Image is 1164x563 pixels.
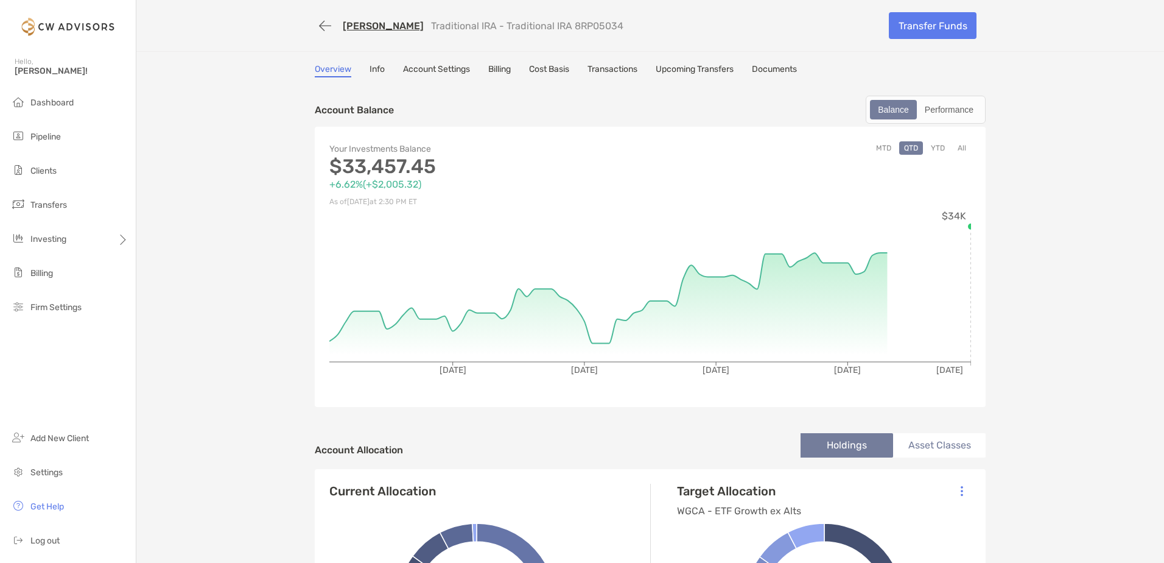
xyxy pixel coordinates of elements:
a: Cost Basis [529,64,569,77]
img: clients icon [11,163,26,177]
span: Clients [30,166,57,176]
img: firm-settings icon [11,299,26,314]
p: +6.62% ( +$2,005.32 ) [329,177,650,192]
p: As of [DATE] at 2:30 PM ET [329,194,650,210]
h4: Current Allocation [329,484,436,498]
span: Billing [30,268,53,278]
a: Info [370,64,385,77]
span: Dashboard [30,97,74,108]
div: Balance [871,101,916,118]
h4: Target Allocation [677,484,801,498]
a: Transfer Funds [889,12,976,39]
p: Your Investments Balance [329,141,650,157]
span: [PERSON_NAME]! [15,66,128,76]
tspan: [DATE] [834,365,861,375]
a: Billing [488,64,511,77]
tspan: $34K [942,210,966,222]
img: settings icon [11,464,26,479]
span: Log out [30,536,60,546]
img: billing icon [11,265,26,280]
div: Performance [918,101,980,118]
a: Transactions [587,64,637,77]
a: Upcoming Transfers [656,64,734,77]
tspan: [DATE] [571,365,598,375]
span: Add New Client [30,433,89,444]
img: dashboard icon [11,94,26,109]
img: Icon List Menu [961,486,963,497]
span: Transfers [30,200,67,210]
img: get-help icon [11,498,26,513]
button: QTD [899,141,923,155]
a: [PERSON_NAME] [343,20,424,32]
button: All [953,141,971,155]
div: segmented control [866,96,986,124]
li: Asset Classes [893,433,986,458]
tspan: [DATE] [440,365,466,375]
button: YTD [926,141,950,155]
img: transfers icon [11,197,26,211]
p: Account Balance [315,102,394,118]
img: pipeline icon [11,129,26,143]
span: Pipeline [30,132,61,142]
img: Zoe Logo [15,5,121,49]
li: Holdings [801,433,893,458]
p: WGCA - ETF Growth ex Alts [677,503,801,519]
span: Investing [30,234,66,244]
tspan: [DATE] [936,365,963,375]
img: add_new_client icon [11,430,26,445]
a: Documents [752,64,797,77]
span: Settings [30,467,63,478]
span: Firm Settings [30,302,82,313]
p: Traditional IRA - Traditional IRA 8RP05034 [431,20,623,32]
a: Overview [315,64,351,77]
img: logout icon [11,533,26,547]
a: Account Settings [403,64,470,77]
img: investing icon [11,231,26,246]
span: Get Help [30,501,64,512]
tspan: [DATE] [703,365,729,375]
button: MTD [871,141,896,155]
h4: Account Allocation [315,444,403,456]
p: $33,457.45 [329,159,650,174]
